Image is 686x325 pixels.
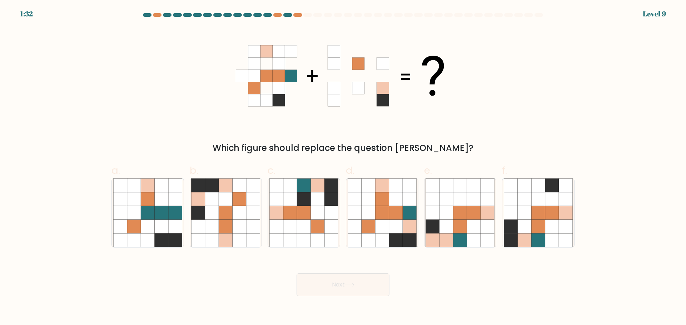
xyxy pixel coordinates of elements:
[643,9,666,19] div: Level 9
[297,273,389,296] button: Next
[116,142,570,154] div: Which figure should replace the question [PERSON_NAME]?
[190,163,198,177] span: b.
[346,163,354,177] span: d.
[268,163,275,177] span: c.
[424,163,432,177] span: e.
[20,9,33,19] div: 1:32
[502,163,507,177] span: f.
[111,163,120,177] span: a.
